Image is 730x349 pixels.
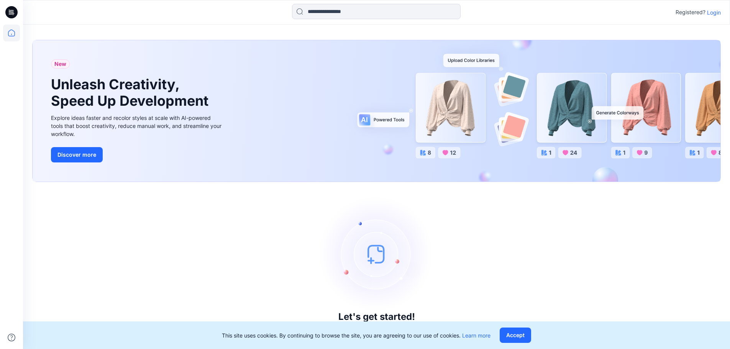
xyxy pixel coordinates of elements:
p: Registered? [676,8,705,17]
a: Discover more [51,147,223,162]
img: empty-state-image.svg [319,197,434,311]
span: New [54,59,66,69]
a: Learn more [462,332,490,339]
button: Accept [500,328,531,343]
div: Explore ideas faster and recolor styles at scale with AI-powered tools that boost creativity, red... [51,114,223,138]
p: Login [707,8,721,16]
h1: Unleash Creativity, Speed Up Development [51,76,212,109]
button: Discover more [51,147,103,162]
h3: Let's get started! [338,311,415,322]
p: This site uses cookies. By continuing to browse the site, you are agreeing to our use of cookies. [222,331,490,339]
